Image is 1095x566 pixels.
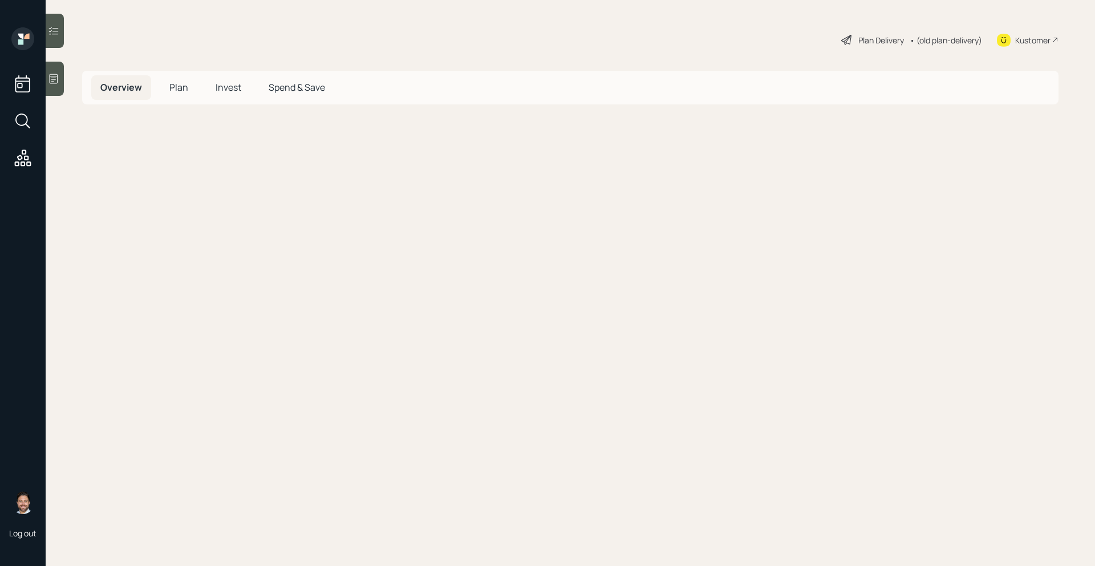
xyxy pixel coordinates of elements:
[9,528,36,539] div: Log out
[910,34,982,46] div: • (old plan-delivery)
[269,81,325,94] span: Spend & Save
[1015,34,1051,46] div: Kustomer
[11,491,34,514] img: michael-russo-headshot.png
[169,81,188,94] span: Plan
[216,81,241,94] span: Invest
[100,81,142,94] span: Overview
[858,34,904,46] div: Plan Delivery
